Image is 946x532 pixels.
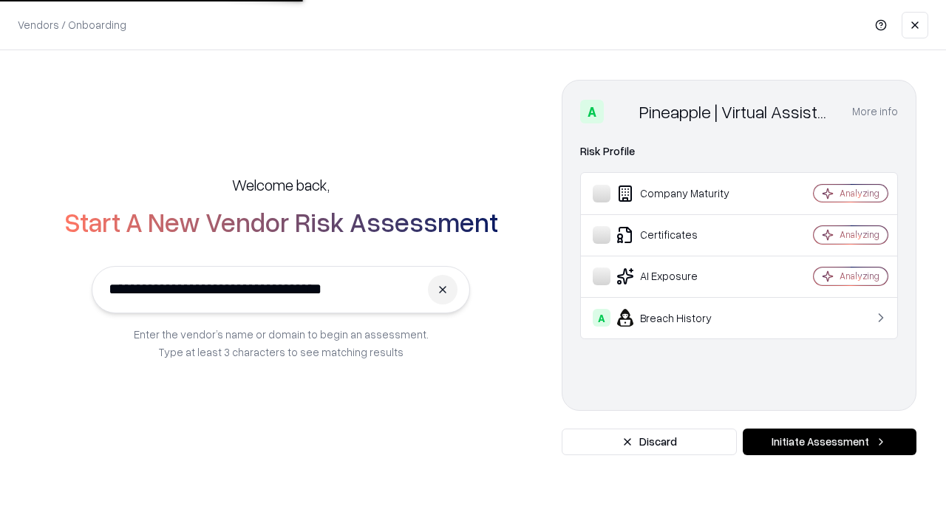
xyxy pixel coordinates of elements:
[593,309,610,327] div: A
[562,429,737,455] button: Discard
[840,228,879,241] div: Analyzing
[593,309,769,327] div: Breach History
[593,226,769,244] div: Certificates
[18,17,126,33] p: Vendors / Onboarding
[593,267,769,285] div: AI Exposure
[840,187,879,199] div: Analyzing
[639,100,834,123] div: Pineapple | Virtual Assistant Agency
[852,98,898,125] button: More info
[134,325,429,361] p: Enter the vendor’s name or domain to begin an assessment. Type at least 3 characters to see match...
[580,143,898,160] div: Risk Profile
[580,100,604,123] div: A
[840,270,879,282] div: Analyzing
[232,174,330,195] h5: Welcome back,
[610,100,633,123] img: Pineapple | Virtual Assistant Agency
[743,429,916,455] button: Initiate Assessment
[593,185,769,202] div: Company Maturity
[64,207,498,236] h2: Start A New Vendor Risk Assessment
